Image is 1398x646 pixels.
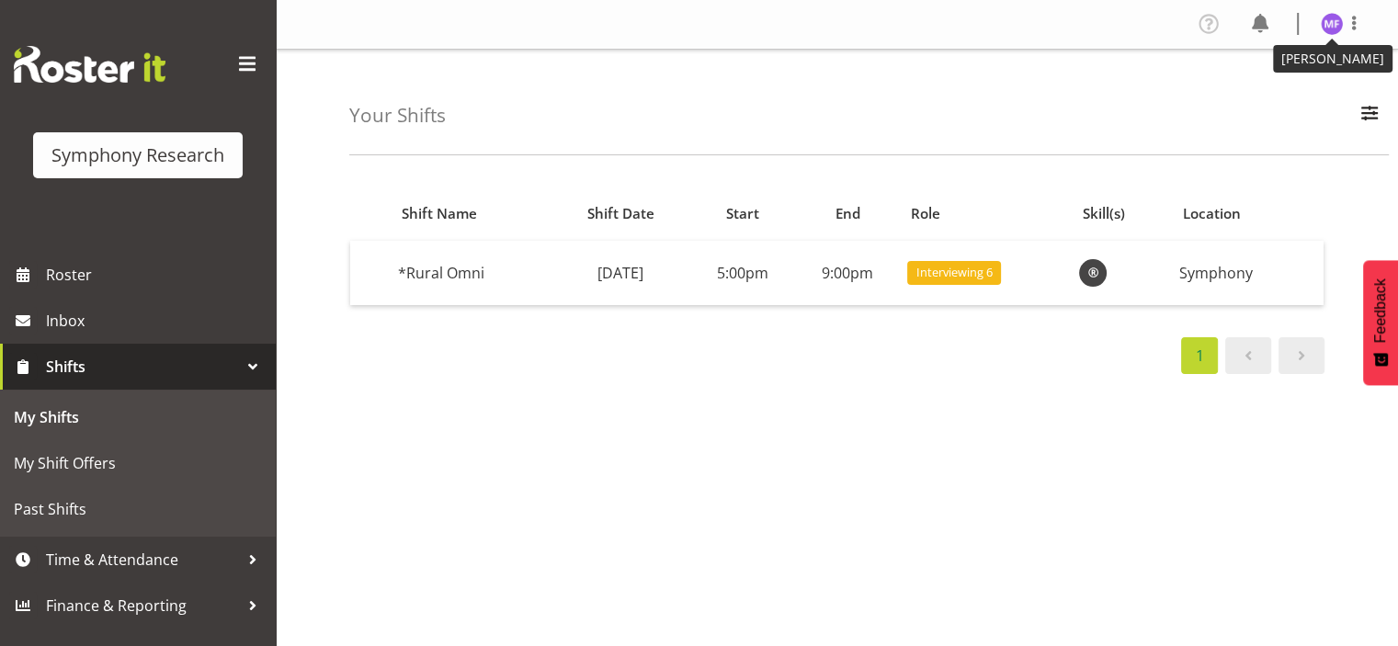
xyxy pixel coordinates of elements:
span: Start [726,203,759,224]
span: Location [1183,203,1241,224]
td: 5:00pm [690,241,795,305]
span: My Shift Offers [14,449,262,477]
span: Interviewing 6 [916,264,993,281]
button: Filter Employees [1350,96,1389,136]
a: Past Shifts [5,486,271,532]
span: Roster [46,261,267,289]
div: Symphony Research [51,142,224,169]
button: Feedback - Show survey [1363,260,1398,385]
span: Shifts [46,353,239,380]
h4: Your Shifts [349,105,446,126]
span: Shift Date [587,203,654,224]
span: Feedback [1372,278,1389,343]
span: End [835,203,860,224]
td: [DATE] [551,241,691,305]
span: Skill(s) [1083,203,1125,224]
td: 9:00pm [795,241,900,305]
span: My Shifts [14,403,262,431]
img: Rosterit website logo [14,46,165,83]
span: Past Shifts [14,495,262,523]
td: *Rural Omni [391,241,551,305]
span: Time & Attendance [46,546,239,573]
a: My Shift Offers [5,440,271,486]
img: megan-fahaivalu1907.jpg [1321,13,1343,35]
td: Symphony [1172,241,1324,305]
a: My Shifts [5,394,271,440]
span: Shift Name [402,203,477,224]
span: Finance & Reporting [46,592,239,619]
span: Inbox [46,307,267,334]
span: Role [911,203,940,224]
